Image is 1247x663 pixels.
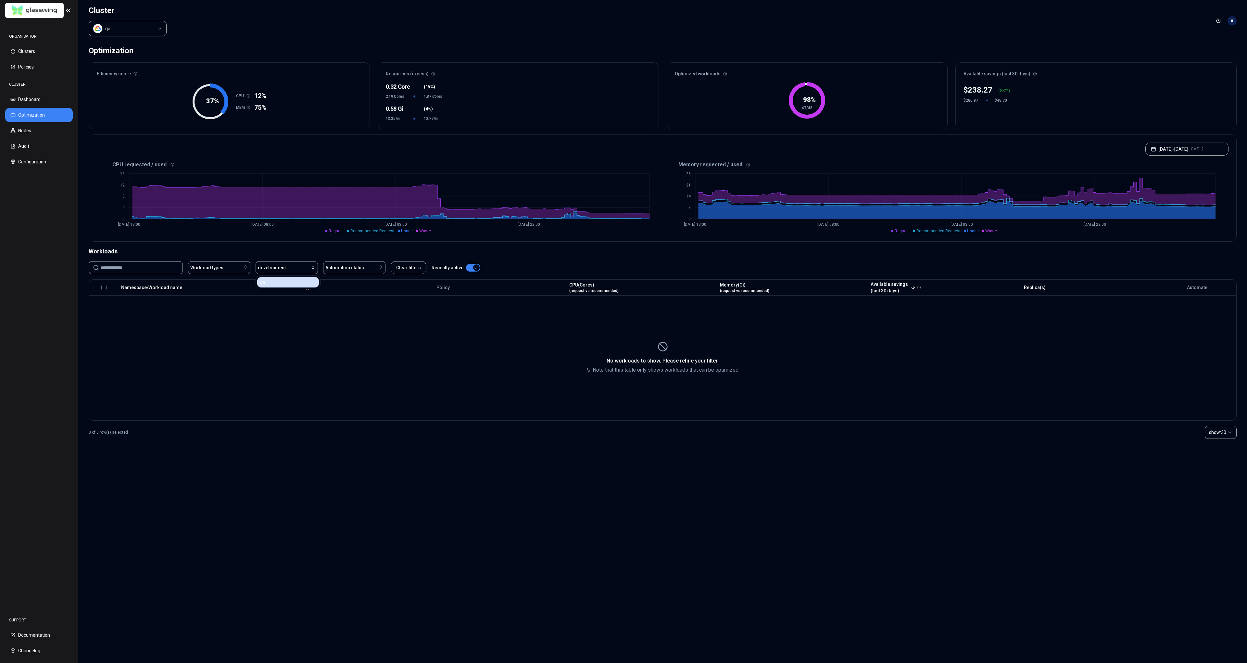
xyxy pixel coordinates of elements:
tspan: [DATE] 03:00 [384,222,407,227]
span: Recommended Request [916,229,961,233]
div: Resources (excess) [378,63,659,81]
button: development [256,261,318,274]
h1: CPU [236,93,246,98]
button: Workload types [188,261,250,274]
span: 12.77 Gi [424,116,443,121]
p: 83 [1000,87,1005,94]
div: Memory(Gi) [720,282,769,293]
tspan: 16 [120,172,125,176]
div: ORGANISATION [5,30,73,43]
div: Automate [1161,284,1233,291]
div: Optimized workloads [667,63,948,81]
button: CPU(Cores)(request vs recommended) [569,281,619,294]
button: Nodes [5,123,73,138]
span: GMT+2 [1191,147,1203,152]
div: Optimization [89,44,133,57]
div: SUPPORT [5,614,73,627]
div: Available savings (last 30 days) [956,63,1236,81]
button: Clear filters [391,261,426,274]
button: Documentation [5,628,73,642]
span: 13.35 Gi [386,116,405,121]
span: (request vs recommended) [720,288,769,293]
span: 12% [254,91,266,100]
button: Available savings(last 30 days) [871,281,916,294]
div: Memory requested / used [663,161,1229,169]
button: Changelog [5,644,73,658]
button: Audit [5,139,73,153]
span: Waste [985,229,997,233]
tspan: 12 [120,183,125,187]
div: Policy [436,284,563,291]
tspan: 0 [688,216,690,221]
tspan: 21 [686,183,690,187]
div: Efficiency score [89,63,370,81]
button: Select a value [89,21,167,36]
button: Memory(Gi)(request vs recommended) [720,281,769,294]
div: Workloads [89,247,1237,256]
img: gcp [94,25,101,32]
div: $ [964,85,992,95]
button: Policies [5,60,73,74]
h2: Note that this table only shows workloads that can be optimized. [593,366,739,374]
div: 0.32 Core [386,82,405,91]
button: Optimization [5,108,73,122]
button: Dashboard [5,92,73,107]
button: Configuration [5,155,73,169]
tspan: 14 [686,194,691,198]
span: ( ) [424,106,433,112]
tspan: 7 [688,205,690,210]
span: 15% [425,83,434,90]
button: Clusters [5,44,73,58]
div: 0.58 Gi [386,104,405,113]
div: CPU requested / used [97,161,663,169]
span: qa [260,279,265,286]
div: ( %) [998,87,1010,94]
span: Usage [401,229,413,233]
span: 1.87 Cores [424,94,443,99]
span: (request vs recommended) [569,288,619,293]
tspan: 0 [122,216,125,221]
span: Usage [967,229,979,233]
span: Automation status [325,264,364,271]
tspan: [DATE] 22:00 [518,222,540,227]
tspan: [DATE] 08:00 [251,222,274,227]
h1: Cluster [89,5,167,16]
div: qa [105,25,110,32]
span: Request [329,229,344,233]
tspan: 8 [122,194,125,198]
tspan: [DATE] 22:00 [1083,222,1106,227]
span: 4% [425,106,431,112]
tspan: 4 [122,205,125,210]
button: Replica(s) [1024,281,1046,294]
tspan: [DATE] 08:00 [817,222,839,227]
h1: No workloads to show. Please refine your filter. [607,357,719,365]
label: Recently active [432,265,463,270]
tspan: [DATE] 03:00 [950,222,973,227]
tspan: 28 [686,172,690,176]
tspan: [DATE] 13:00 [118,222,140,227]
div: $286.97 [964,98,979,103]
div: CPU(Cores) [569,282,619,293]
div: CLUSTER [5,78,73,91]
h1: MEM [236,105,246,110]
tspan: 98 % [803,96,816,104]
button: Namespace/Workload name [121,281,182,294]
tspan: 37 % [206,97,219,105]
div: $48.70 [995,98,1010,103]
tspan: 47/48 [802,106,812,110]
button: [DATE]-[DATE]GMT+2 [1145,143,1228,156]
span: 75% [254,103,266,112]
span: Recommended Request [350,229,395,233]
span: Request [895,229,910,233]
span: Workload types [190,264,223,271]
span: development [258,264,286,271]
p: 0 of 0 row(s) selected [89,430,128,435]
p: 238.27 [968,85,992,95]
button: Automation status [323,261,385,274]
span: ( ) [424,83,435,90]
span: 2.19 Cores [386,94,405,99]
span: Waste [419,229,431,233]
tspan: [DATE] 13:00 [684,222,706,227]
div: Suggestions [256,276,320,289]
img: GlassWing [9,3,60,18]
